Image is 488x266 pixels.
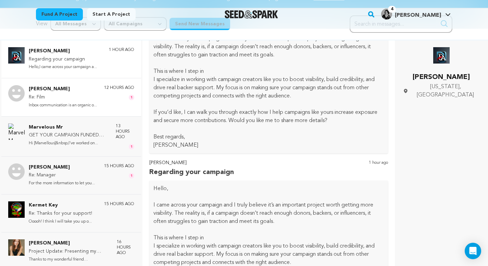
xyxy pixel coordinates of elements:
[225,10,278,18] a: Seed&Spark Homepage
[29,218,92,226] p: Ooooh! I think I will take you up o...
[8,85,25,102] img: Samuel Eric Photo
[29,163,95,172] p: [PERSON_NAME]
[388,6,396,13] span: 4
[87,8,136,21] a: Start a project
[29,55,97,64] p: Regarding your campaign
[29,256,110,264] p: Thanks to my wonderful friend [PERSON_NAME]...
[8,163,25,180] img: Sarah Joy Photo
[153,67,384,76] p: This is where I step in
[153,35,384,59] p: I came across your campaign and I truly believe it’s an important project worth getting more visi...
[29,179,95,187] p: For the more information to let you...
[149,167,234,178] p: Regarding your campaign
[29,201,92,210] p: Kermet Key
[129,144,134,149] span: 1
[153,201,384,226] p: I came across your campaign and I truly believe it’s an important project worth getting more visi...
[465,243,481,259] div: Open Intercom Messenger
[369,159,388,178] p: 1 hour ago
[129,95,134,100] span: 1
[29,248,110,256] p: Project Update: Presenting my studio logo & project updates!
[29,131,109,139] p: GET YOUR CAMPAIGN FUNDED WITHOUT HIRING EXPERT
[153,108,384,125] p: If you’d like, I can walk you through exactly how I help campaigns like yours increase exposure a...
[116,123,135,140] p: 13 hours ago
[29,123,109,132] p: Marvelous Mr
[403,72,480,83] p: [PERSON_NAME]
[29,239,110,248] p: [PERSON_NAME]
[29,47,97,55] p: [PERSON_NAME]
[149,159,234,167] p: [PERSON_NAME]
[8,47,25,64] img: Abraham David Photo
[104,85,134,91] p: 12 hours ago
[380,7,452,19] a: Jamie A.'s Profile
[109,47,134,53] p: 1 hour ago
[104,201,134,207] p: 15 hours ago
[29,63,97,71] p: Hello,I came across your campaign a...
[433,47,450,64] img: Abraham David Photo
[381,9,392,19] img: 6453dac23ed13684.jpg
[153,234,384,242] p: This is where I step in
[225,10,278,18] img: Seed&Spark Logo Dark Mode
[380,7,452,22] span: Jamie A.'s Profile
[29,139,109,147] p: Hi [Marvellous]&nbsp;I’ve worked on...
[29,102,97,109] p: Inbox communication is an organic o...
[8,123,25,140] img: Marvelous Mr Photo
[8,201,25,218] img: Kermet Key Photo
[117,239,135,256] p: 16 hours ago
[8,239,25,256] img: Cerridwyn McCaffrey Photo
[153,185,384,193] p: Hello,
[395,13,441,18] span: [PERSON_NAME]
[36,8,83,21] a: Fund a project
[29,210,92,218] p: Re: Thanks for your support!
[153,76,384,100] p: I specialize in working with campaign creators like you to boost visibility, build credibility, a...
[411,83,480,99] span: [US_STATE], [GEOGRAPHIC_DATA]
[29,171,95,179] p: Re: Manager
[104,163,134,169] p: 15 hours ago
[153,133,384,141] p: Best regards,
[29,93,97,102] p: Re: Film
[29,85,97,93] p: [PERSON_NAME]
[381,9,441,19] div: Jamie A.'s Profile
[153,141,384,149] p: [PERSON_NAME]
[129,173,134,178] span: 1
